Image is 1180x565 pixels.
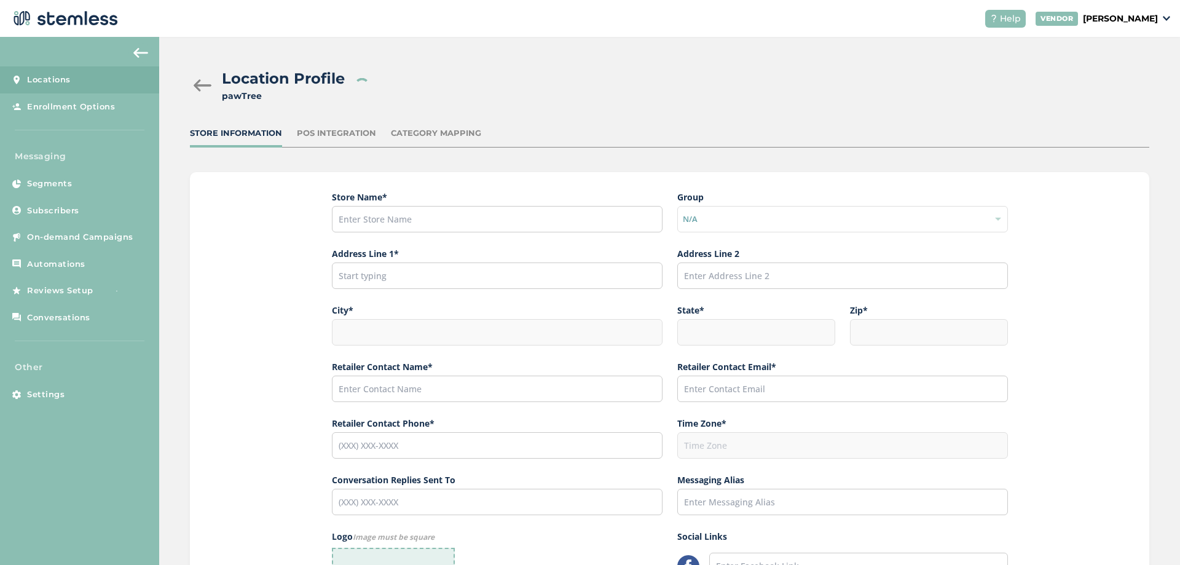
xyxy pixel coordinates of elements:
[332,489,663,515] input: (XXX) XXX-XXXX
[677,263,1008,289] input: Enter Address Line 2
[332,247,663,260] label: Address Line 1*
[27,74,71,86] span: Locations
[222,90,345,103] div: pawTree
[332,304,663,317] label: City
[391,127,481,140] div: Category Mapping
[27,178,72,190] span: Segments
[222,68,345,90] h2: Location Profile
[1036,12,1078,26] div: VENDOR
[27,205,79,217] span: Subscribers
[850,304,1008,317] label: Zip
[27,312,90,324] span: Conversations
[332,376,663,402] input: Enter Contact Name
[103,279,127,303] img: glitter-stars-b7820f95.gif
[133,48,148,58] img: icon-arrow-back-accent-c549486e.svg
[353,532,435,542] span: Image must be square
[990,15,997,22] img: icon-help-white-03924b79.svg
[677,530,1008,543] label: Social Links
[677,376,1008,402] input: Enter Contact Email
[27,101,115,113] span: Enrollment Options
[332,191,663,203] label: Store Name
[27,285,93,297] span: Reviews Setup
[677,191,1008,203] label: Group
[1119,506,1180,565] iframe: Chat Widget
[677,473,1008,486] label: Messaging Alias
[1000,12,1021,25] span: Help
[332,417,663,430] label: Retailer Contact Phone*
[332,530,663,543] label: Logo
[27,231,133,243] span: On-demand Campaigns
[297,127,376,140] div: POS Integration
[332,473,663,486] label: Conversation Replies Sent To
[190,127,282,140] div: Store Information
[332,263,663,289] input: Start typing
[1163,16,1170,21] img: icon_down-arrow-small-66adaf34.svg
[27,389,65,401] span: Settings
[332,432,663,459] input: (XXX) XXX-XXXX
[677,360,1008,373] label: Retailer Contact Email
[27,258,85,271] span: Automations
[332,360,663,373] label: Retailer Contact Name
[677,247,1008,260] label: Address Line 2
[677,489,1008,515] input: Enter Messaging Alias
[1083,12,1158,25] p: [PERSON_NAME]
[10,6,118,31] img: logo-dark-0685b13c.svg
[677,417,1008,430] label: Time Zone
[677,304,835,317] label: State
[332,206,663,232] input: Enter Store Name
